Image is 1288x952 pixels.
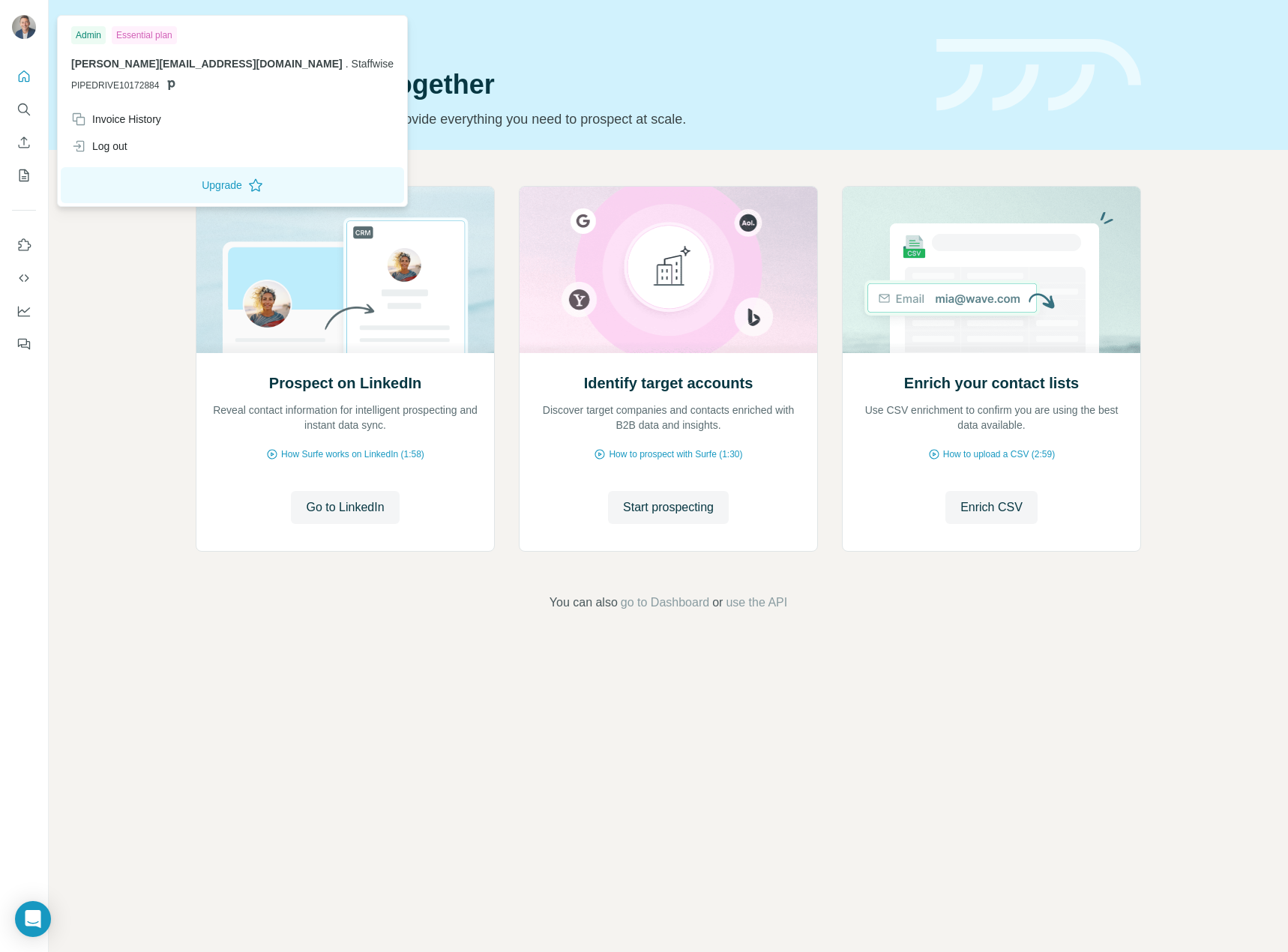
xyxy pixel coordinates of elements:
[904,373,1079,394] h2: Enrich your contact lists
[12,331,36,358] button: Feedback
[726,594,787,612] button: use the API
[12,96,36,123] button: Search
[12,15,36,39] img: Avatar
[71,58,343,70] span: [PERSON_NAME][EMAIL_ADDRESS][DOMAIN_NAME]
[196,109,918,130] p: Pick your starting point and we’ll provide everything you need to prospect at scale.
[12,298,36,325] button: Dashboard
[196,70,918,100] h1: Let’s prospect together
[519,187,818,353] img: Identify target accounts
[12,129,36,156] button: Enrich CSV
[211,403,479,433] p: Reveal contact information for intelligent prospecting and instant data sync.
[12,162,36,189] button: My lists
[609,448,742,461] span: How to prospect with Surfe (1:30)
[306,498,384,516] span: Go to LinkedIn
[269,373,421,394] h2: Prospect on LinkedIn
[584,373,753,394] h2: Identify target accounts
[71,139,127,154] div: Log out
[281,448,424,461] span: How Surfe works on LinkedIn (1:58)
[196,187,495,353] img: Prospect on LinkedIn
[346,58,349,70] span: .
[550,594,618,612] span: You can also
[15,901,51,937] div: Open Intercom Messenger
[960,498,1023,516] span: Enrich CSV
[112,26,177,44] div: Essential plan
[12,63,36,90] button: Quick start
[12,232,36,259] button: Use Surfe on LinkedIn
[842,187,1141,353] img: Enrich your contact lists
[712,594,723,612] span: or
[12,265,36,292] button: Use Surfe API
[945,491,1038,524] button: Enrich CSV
[535,403,802,433] p: Discover target companies and contacts enriched with B2B data and insights.
[71,79,159,92] span: PIPEDRIVE10172884
[608,491,729,524] button: Start prospecting
[291,491,399,524] button: Go to LinkedIn
[196,28,918,43] div: Quick start
[623,498,714,516] span: Start prospecting
[936,39,1141,112] img: banner
[352,58,394,70] span: Staffwise
[858,403,1125,433] p: Use CSV enrichment to confirm you are using the best data available.
[943,448,1055,461] span: How to upload a CSV (2:59)
[621,594,709,612] button: go to Dashboard
[71,26,106,44] div: Admin
[71,112,161,127] div: Invoice History
[61,167,404,203] button: Upgrade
